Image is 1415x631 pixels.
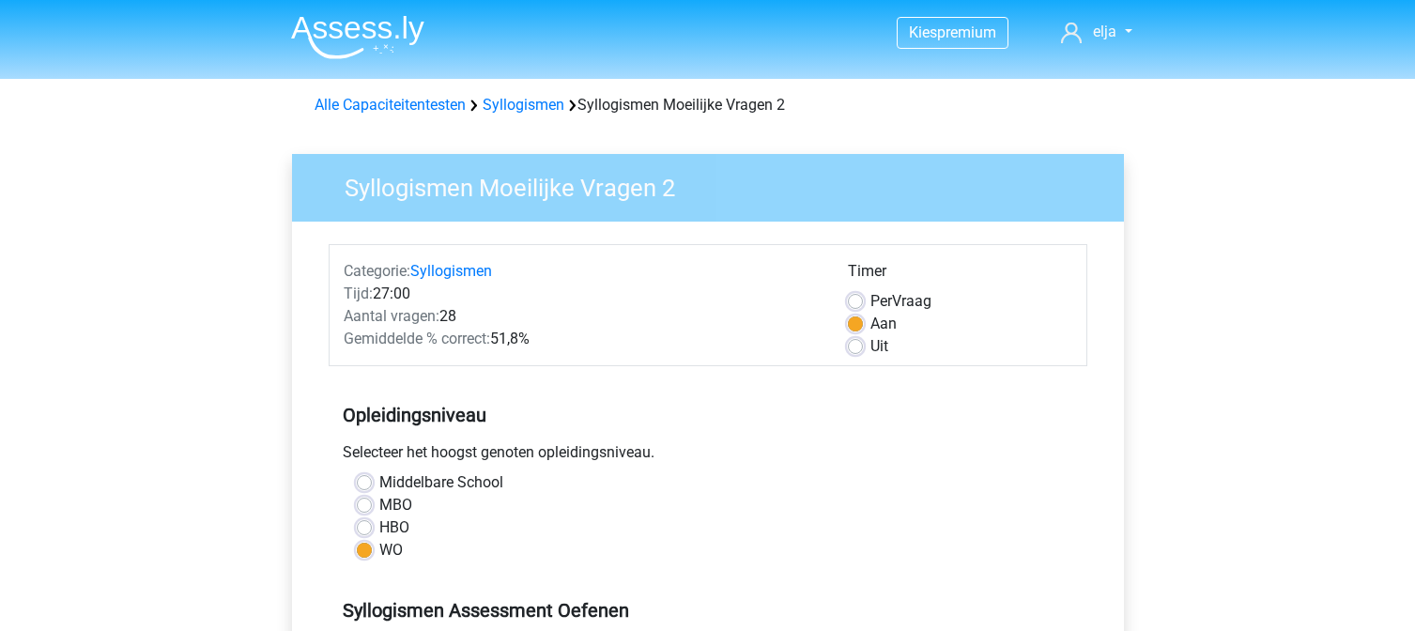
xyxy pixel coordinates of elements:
label: Aan [870,313,897,335]
a: elja [1054,21,1139,43]
span: elja [1093,23,1116,40]
img: Assessly [291,15,424,59]
a: Syllogismen [483,96,564,114]
div: Selecteer het hoogst genoten opleidingsniveau. [329,441,1087,471]
div: 27:00 [330,283,834,305]
span: premium [937,23,996,41]
h3: Syllogismen Moeilijke Vragen 2 [322,166,1110,203]
label: Vraag [870,290,931,313]
span: Gemiddelde % correct: [344,330,490,347]
h5: Syllogismen Assessment Oefenen [343,599,1073,622]
label: WO [379,539,403,562]
label: MBO [379,494,412,516]
span: Kies [909,23,937,41]
span: Tijd: [344,285,373,302]
label: Middelbare School [379,471,503,494]
div: Timer [848,260,1072,290]
span: Per [870,292,892,310]
h5: Opleidingsniveau [343,396,1073,434]
label: HBO [379,516,409,539]
a: Alle Capaciteitentesten [315,96,466,114]
span: Categorie: [344,262,410,280]
div: 51,8% [330,328,834,350]
label: Uit [870,335,888,358]
div: Syllogismen Moeilijke Vragen 2 [307,94,1109,116]
a: Kiespremium [898,20,1007,45]
a: Syllogismen [410,262,492,280]
div: 28 [330,305,834,328]
span: Aantal vragen: [344,307,439,325]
